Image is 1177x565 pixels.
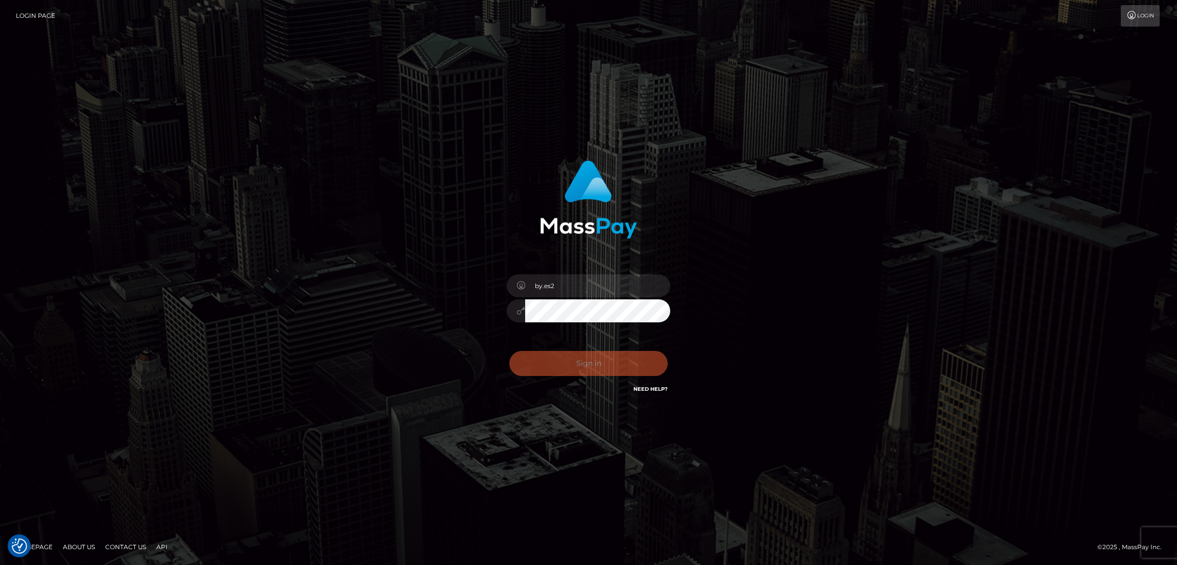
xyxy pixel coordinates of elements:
a: Login [1121,5,1160,27]
div: © 2025 , MassPay Inc. [1097,542,1169,553]
a: About Us [59,539,99,555]
a: API [152,539,172,555]
input: Username... [525,274,670,297]
a: Login Page [16,5,55,27]
a: Need Help? [633,386,668,392]
img: Revisit consent button [12,538,27,554]
a: Contact Us [101,539,150,555]
img: MassPay Login [540,160,637,239]
a: Homepage [11,539,57,555]
button: Consent Preferences [12,538,27,554]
